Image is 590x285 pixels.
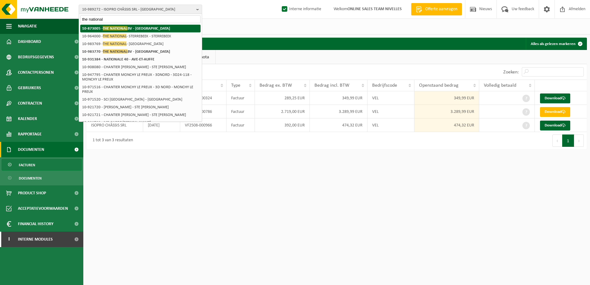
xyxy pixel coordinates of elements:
td: 474,32 EUR [414,118,479,132]
a: Download [540,107,570,117]
td: VEL [368,118,414,132]
input: Zoeken naar gekoppelde vestigingen [80,15,201,23]
button: Alles als gelezen markeren [526,38,586,50]
span: THE NATIONAL [103,26,127,31]
strong: 10-983770 - BV - [GEOGRAPHIC_DATA] [82,49,170,54]
span: Dashboard [18,34,41,49]
li: 10-921720 - [PERSON_NAME] - STE [PERSON_NAME] [80,103,201,111]
span: Openstaand bedrag [419,83,459,88]
li: 10-964000 - - STERREBEEK - STERREBEEK [80,32,201,40]
li: 10-971520 - SCI [GEOGRAPHIC_DATA] - [GEOGRAPHIC_DATA] [80,96,201,103]
strong: 10-921723 - MR GARDE [PERSON_NAME] [82,121,151,125]
td: 392,00 EUR [255,118,310,132]
label: Zoeken: [503,70,519,75]
span: Contactpersonen [18,65,54,80]
td: VEL [368,91,414,105]
a: Offerte aanvragen [411,3,462,15]
td: [DATE] [143,118,180,132]
td: Factuur [226,105,255,118]
td: 3.289,99 EUR [414,105,479,118]
span: 10-989272 - ISOPRO CHÂSSIS SRL - [GEOGRAPHIC_DATA] [82,5,194,14]
span: Financial History [18,216,53,232]
span: Contracten [18,96,42,111]
td: 2.719,00 EUR [255,105,310,118]
label: Interne informatie [280,5,321,14]
button: Previous [552,134,562,147]
span: Facturen [19,159,35,171]
span: Bedrag ex. BTW [260,83,292,88]
td: VF2508-000786 [180,105,226,118]
a: Download [540,93,570,103]
td: 289,25 EUR [255,91,310,105]
span: Interne modules [18,232,53,247]
span: THE NATIONAL [103,41,127,46]
a: Facturen [2,159,82,171]
span: Product Shop [18,185,46,201]
td: 349,99 EUR [414,91,479,105]
span: Documenten [18,142,44,157]
td: VF2509-000324 [180,91,226,105]
span: Documenten [19,172,42,184]
strong: 10-931384 - NATIONALE 40 - AVE-ET-AUFFE [82,57,154,61]
td: VEL [368,105,414,118]
span: Acceptatievoorwaarden [18,201,68,216]
span: I [6,232,12,247]
li: 10-908080 - CHANTIER [PERSON_NAME] - STE [PERSON_NAME] [80,63,201,71]
td: 474,32 EUR [310,118,368,132]
button: Next [574,134,584,147]
strong: 10-873005 - BV - [GEOGRAPHIC_DATA] [82,26,170,31]
span: Rapportage [18,126,42,142]
li: 10-921721 - CHANTIER [PERSON_NAME] - STE [PERSON_NAME] [80,111,201,119]
span: THE NATIONAL [103,34,127,38]
a: Download [540,121,570,130]
td: ISOPRO CHÂSSIS SRL [86,118,143,132]
strong: ONLINE SALES TEAM NIVELLES [347,7,402,11]
li: 10-983769 - - [GEOGRAPHIC_DATA] [80,40,201,48]
td: VF2508-000966 [180,118,226,132]
span: Volledig betaald [484,83,516,88]
span: Navigatie [18,19,37,34]
span: Kalender [18,111,37,126]
span: Bedrag incl. BTW [314,83,349,88]
span: Bedrijfscode [372,83,397,88]
span: THE NATIONAL [103,49,127,54]
button: 1 [562,134,574,147]
td: 3.289,99 EUR [310,105,368,118]
li: 10-971516 - CHANTIER MONCHY LE PREUX - 3D NORD - MONCHY LE PREUX [80,83,201,96]
span: Gebruikers [18,80,41,96]
button: 10-989272 - ISOPRO CHÂSSIS SRL - [GEOGRAPHIC_DATA] [79,5,202,14]
td: Factuur [226,118,255,132]
div: 1 tot 3 van 3 resultaten [89,135,133,146]
td: Factuur [226,91,255,105]
span: Offerte aanvragen [424,6,459,12]
td: 349,99 EUR [310,91,368,105]
li: 10-947795 - CHANTIER MONCHY LE PREUX - 3DNORD - 3D24-118 - MONCHY LE PREUX [80,71,201,83]
a: Documenten [2,172,82,184]
span: Bedrijfsgegevens [18,49,54,65]
span: Type [231,83,240,88]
